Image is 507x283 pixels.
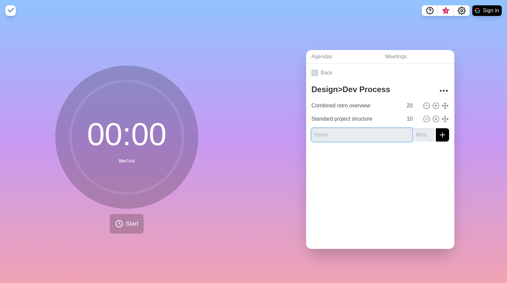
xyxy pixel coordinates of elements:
span: 3 [443,8,448,14]
button: What’s new [438,5,454,16]
a: Meetings [380,50,454,64]
a: Agendas [306,50,380,64]
button: Start [110,214,144,234]
input: Mins [404,99,420,112]
button: Sign in [472,5,502,16]
button: More [437,84,450,97]
button: Settings [454,5,470,16]
input: Name [309,112,403,126]
input: Name [309,99,403,112]
button: Help [422,5,438,16]
input: Name [311,128,412,141]
img: google logo [475,8,480,13]
input: Mins [404,112,420,126]
span: Start [126,219,138,228]
img: timeblocks logo [5,5,16,16]
input: Mins [413,128,435,141]
a: Back [306,64,454,82]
